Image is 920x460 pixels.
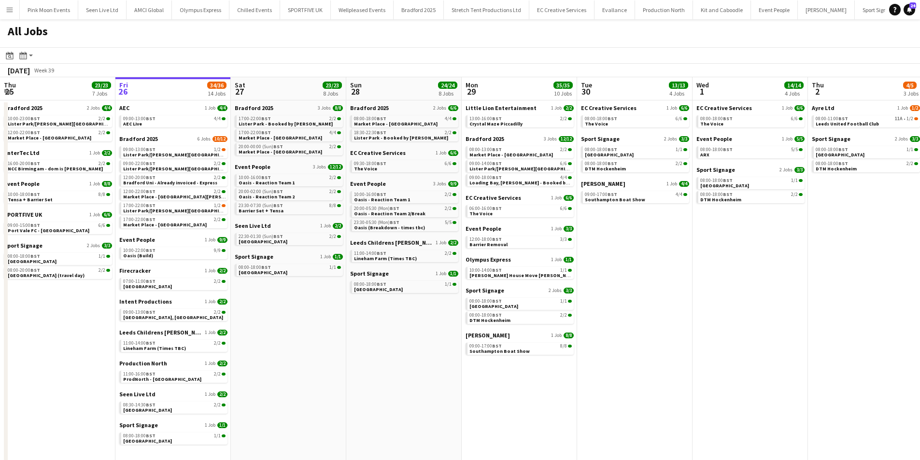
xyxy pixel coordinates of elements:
span: 08:00-18:00 [700,116,733,121]
span: 1 Job [782,136,793,142]
a: 09:00-22:00BST2/2Lister Park/[PERSON_NAME][GEOGRAPHIC_DATA][PERSON_NAME] [123,160,226,171]
span: 1 Job [436,150,446,156]
span: Bradford Uni - Already invoiced - Express [123,180,217,186]
span: BST [390,205,399,211]
div: Sport Signage2 Jobs3/308:00-18:00BST1/1[GEOGRAPHIC_DATA]08:00-18:00BST2/2DTM Hockenheim [812,135,920,174]
span: BST [492,174,502,181]
span: Bradford 2025 [235,104,273,112]
span: BST [146,188,156,195]
span: 08:00-18:00 [700,147,733,152]
span: 5/5 [794,136,805,142]
div: Ayre Ltd1 Job1/208:00-11:00BST11A•1/2Leeds United Football Club [812,104,920,135]
div: Bradford 20252 Jobs6/608:00-18:00BST4/4Market Place - [GEOGRAPHIC_DATA]18:30-22:30BST2/2Lister Pa... [350,104,458,149]
div: Event People1 Job5/508:00-18:00BST5/5ARX [696,135,805,166]
span: Lister Park/Cartwright Hall [8,121,161,127]
a: Ayre Ltd1 Job1/2 [812,104,920,112]
span: 17:00-22:00 [239,116,271,121]
span: 6/6 [676,116,682,121]
div: Event People1 Job8/810:00-18:00BST8/8Tensa + Barrier Set [4,180,112,211]
span: BST [30,129,40,136]
span: EC Creative Services [466,194,521,201]
a: Bradford 20252 Jobs4/4 [4,104,112,112]
span: 12/12 [328,164,343,170]
span: Little Lion Entertainment [466,104,537,112]
div: Event People3 Jobs12/1210:00-16:00BST2/2Oasis - Reaction Team 120:00-02:00 (Sun)BST2/2Oasis - Rea... [235,163,343,222]
span: BST [30,115,40,122]
span: 2/2 [560,147,567,152]
a: 08:00-11:00BST11A•1/2Leeds United Football Club [816,115,918,126]
span: 08:00-11:00 [816,116,848,121]
span: BST [377,160,386,167]
span: 2 Jobs [664,136,677,142]
span: 08:00-18:00 [816,161,848,166]
button: Production North [635,0,693,19]
span: Market Place - Shipley - sully 5 hour CC [123,194,268,200]
span: 09:00-13:00 [123,147,156,152]
span: BST [608,115,617,122]
button: AMCI Global [127,0,172,19]
a: 12:00-22:00BST2/2Market Place - [GEOGRAPHIC_DATA] [8,129,110,140]
span: Southampton Boat Show [585,196,645,203]
a: Bradford 20253 Jobs12/12 [466,135,574,142]
a: 09:00-13:00BST4/4AEC Live [123,115,226,126]
a: 13:00-16:00BST2/2Crystal Maze Piccadilly [469,115,572,126]
span: BST [838,160,848,167]
span: 10:00-18:00 [8,192,40,197]
span: 6/6 [448,150,458,156]
a: 08:00-18:00BST1/1[GEOGRAPHIC_DATA] [816,146,918,157]
span: 2/2 [564,105,574,111]
span: 10:00-23:00 [8,116,40,121]
span: EC Creative Services [696,104,752,112]
button: Sport Signage [855,0,904,19]
span: BST [608,191,617,197]
a: Bradford 20256 Jobs10/12 [119,135,227,142]
a: EC Creative Services1 Job6/6 [466,194,574,201]
span: 09:30-18:00 [354,161,386,166]
span: 08:00-18:00 [816,147,848,152]
a: 08:00-13:00BST2/2Market Place - [GEOGRAPHIC_DATA] [469,146,572,157]
a: 08:00-18:00BST6/6The Voice [700,115,803,126]
span: BST [377,129,386,136]
span: Oasis - Reaction Team 1 [354,196,410,203]
span: AEC Live [123,121,142,127]
span: Leeds United Football Club [816,121,879,127]
span: 1/1 [791,178,798,183]
span: 08:00-18:00 [585,147,617,152]
span: Oasis - Reaction Team 2 [239,194,295,200]
div: • [816,116,918,121]
span: Tensa + Barrier Set [8,196,53,203]
a: EC Creative Services1 Job6/6 [581,104,689,112]
a: 08:00-18:00BST6/6The Voice [585,115,687,126]
span: 4/4 [217,105,227,111]
span: 2/2 [99,116,105,121]
span: Lister Park/Cartwright Hall - Benn is CC [469,166,683,172]
span: 20:00-00:00 (Sun) [239,144,283,149]
a: Bradford 20252 Jobs6/6 [350,104,458,112]
span: 1 Job [551,105,562,111]
span: Event People [350,180,386,187]
a: AEC1 Job4/4 [119,104,227,112]
span: 2/2 [102,150,112,156]
span: Lister Park/Cartwright Hall [123,166,276,172]
span: DTM Hockenheim [816,166,857,172]
span: Loading Bay, Bradford - Booked by Sam [469,180,608,186]
span: 1/2 [214,203,221,208]
span: 12:00-22:00 [8,130,40,135]
span: The Voice [700,121,723,127]
button: [PERSON_NAME] [798,0,855,19]
span: 1/1 [676,147,682,152]
a: Sport Signage2 Jobs3/3 [812,135,920,142]
a: Event People3 Jobs9/9 [350,180,458,187]
a: 08:00-18:00BST2/2DTM Hockenheim [585,160,687,171]
span: BST [723,191,733,197]
span: 1/2 [906,116,913,121]
span: 3/3 [910,136,920,142]
a: 10:00-18:00BST8/8Tensa + Barrier Set [8,191,110,202]
span: BST [492,115,502,122]
span: BST [261,174,271,181]
span: BST [492,160,502,167]
span: 2/2 [445,130,452,135]
span: Market Place - Shipley [469,152,553,158]
div: Bradford 20253 Jobs12/1208:00-13:00BST2/2Market Place - [GEOGRAPHIC_DATA]09:00-14:00BST6/6Lister ... [466,135,574,194]
span: 2/2 [329,144,336,149]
